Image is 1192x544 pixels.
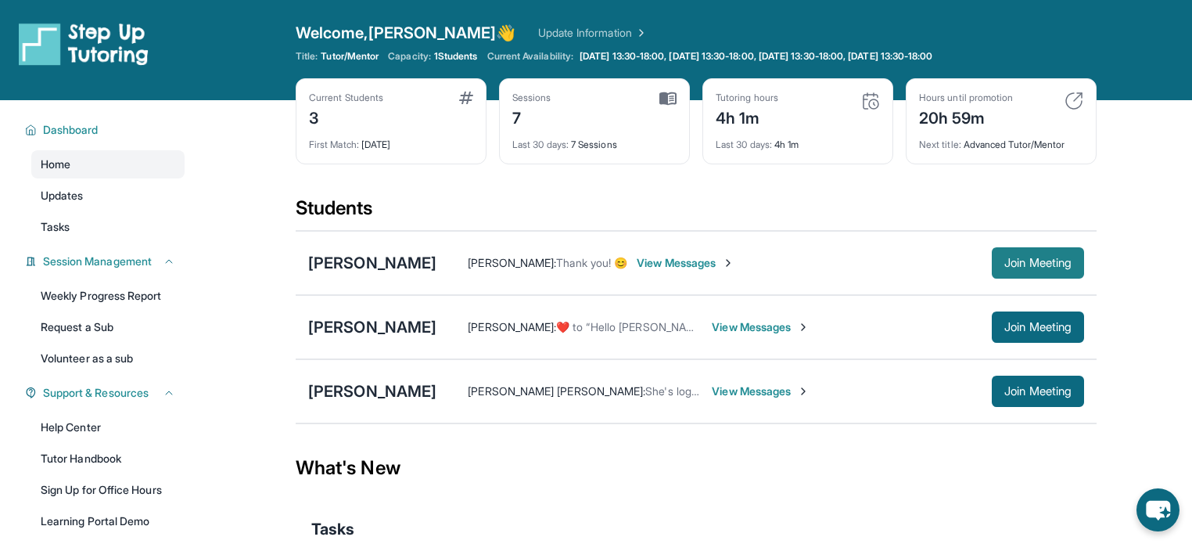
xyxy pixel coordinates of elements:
img: card [1065,92,1083,110]
span: Welcome, [PERSON_NAME] 👋 [296,22,516,44]
div: Hours until promotion [919,92,1013,104]
span: Thank you! 😊 [556,256,627,269]
button: Join Meeting [992,376,1084,407]
span: [PERSON_NAME] : [468,320,556,333]
div: 3 [309,104,383,129]
div: Advanced Tutor/Mentor [919,129,1083,151]
span: 1 Students [434,50,478,63]
button: Dashboard [37,122,175,138]
a: Weekly Progress Report [31,282,185,310]
div: 20h 59m [919,104,1013,129]
img: card [861,92,880,110]
div: 4h 1m [716,104,778,129]
div: 4h 1m [716,129,880,151]
a: [DATE] 13:30-18:00, [DATE] 13:30-18:00, [DATE] 13:30-18:00, [DATE] 13:30-18:00 [576,50,935,63]
div: 7 [512,104,551,129]
img: Chevron-Right [797,385,810,398]
span: Tutor/Mentor [321,50,379,63]
a: Learning Portal Demo [31,507,185,535]
a: Sign Up for Office Hours [31,476,185,504]
div: [PERSON_NAME] [308,380,436,402]
button: Join Meeting [992,247,1084,279]
span: Updates [41,188,84,204]
span: Join Meeting [1004,258,1072,268]
a: Tutor Handbook [31,445,185,473]
span: She's logging in [645,384,724,398]
span: Next title : [919,139,961,150]
span: Session Management [43,254,152,269]
div: Tutoring hours [716,92,778,104]
span: View Messages [712,384,810,399]
span: Join Meeting [1004,322,1072,332]
span: Dashboard [43,122,99,138]
div: [PERSON_NAME] [308,316,436,338]
span: View Messages [712,319,810,335]
div: 7 Sessions [512,129,677,151]
span: View Messages [637,255,734,271]
span: Current Availability: [487,50,573,63]
span: Tasks [41,219,70,235]
span: Capacity: [388,50,431,63]
span: Tasks [311,518,354,540]
button: Join Meeting [992,312,1084,343]
img: Chevron-Right [797,321,810,333]
img: card [459,92,473,104]
a: Request a Sub [31,313,185,341]
div: [DATE] [309,129,473,151]
button: Session Management [37,254,175,269]
img: Chevron Right [632,25,648,41]
span: Join Meeting [1004,387,1072,396]
a: Tasks [31,213,185,241]
span: Title: [296,50,318,63]
span: Last 30 days : [512,139,569,150]
span: [PERSON_NAME] [PERSON_NAME] : [468,384,645,398]
span: ​❤️​ to “ Hello [PERSON_NAME]. Yes, we are. Thank you! ” [556,320,833,333]
span: First Match : [309,139,359,150]
img: card [659,92,677,106]
div: Current Students [309,92,383,104]
div: Students [296,196,1097,230]
a: Updates [31,182,185,210]
div: What's New [296,434,1097,503]
span: Home [41,157,70,172]
a: Update Information [538,25,648,41]
button: chat-button [1136,488,1179,531]
span: [DATE] 13:30-18:00, [DATE] 13:30-18:00, [DATE] 13:30-18:00, [DATE] 13:30-18:00 [580,50,932,63]
button: Support & Resources [37,385,175,401]
a: Volunteer as a sub [31,344,185,373]
a: Help Center [31,413,185,441]
div: Sessions [512,92,551,104]
span: [PERSON_NAME] : [468,256,556,269]
a: Home [31,150,185,178]
span: Last 30 days : [716,139,772,150]
div: [PERSON_NAME] [308,252,436,274]
span: Support & Resources [43,385,149,401]
img: logo [19,22,149,66]
img: Chevron-Right [722,257,734,269]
